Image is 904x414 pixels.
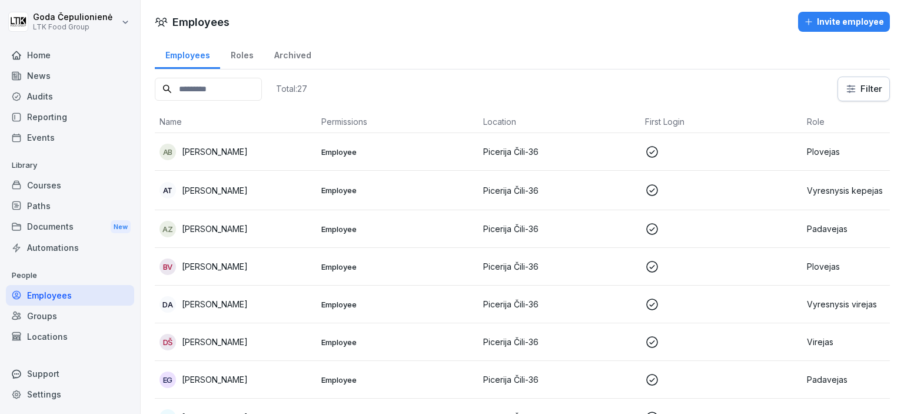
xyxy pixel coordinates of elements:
[6,363,134,384] div: Support
[6,237,134,258] a: Automations
[159,259,176,275] div: BV
[6,326,134,347] a: Locations
[182,260,248,273] p: [PERSON_NAME]
[798,12,890,32] button: Invite employee
[321,337,474,347] p: Employee
[6,45,134,65] a: Home
[159,372,176,388] div: EG
[182,373,248,386] p: [PERSON_NAME]
[276,83,307,94] p: Total: 27
[6,306,134,326] a: Groups
[6,216,134,238] a: DocumentsNew
[159,182,176,198] div: AT
[6,196,134,216] a: Paths
[483,373,636,386] p: Picerija Čili-36
[159,334,176,350] div: DŠ
[321,299,474,310] p: Employee
[6,86,134,107] a: Audits
[6,156,134,175] p: Library
[182,184,248,197] p: [PERSON_NAME]
[483,223,636,235] p: Picerija Čili-36
[6,175,134,196] a: Courses
[6,65,134,86] a: News
[317,111,478,133] th: Permissions
[321,147,474,157] p: Employee
[220,39,264,69] a: Roles
[182,298,248,310] p: [PERSON_NAME]
[6,127,134,148] a: Events
[321,261,474,272] p: Employee
[33,23,112,31] p: LTK Food Group
[483,260,636,273] p: Picerija Čili-36
[845,83,882,95] div: Filter
[155,111,317,133] th: Name
[172,14,230,30] h1: Employees
[6,216,134,238] div: Documents
[483,298,636,310] p: Picerija Čili-36
[159,221,176,237] div: AZ
[321,375,474,385] p: Employee
[111,220,131,234] div: New
[159,144,176,160] div: AB
[6,107,134,127] a: Reporting
[155,39,220,69] a: Employees
[6,285,134,306] a: Employees
[182,145,248,158] p: [PERSON_NAME]
[483,184,636,197] p: Picerija Čili-36
[321,224,474,234] p: Employee
[483,336,636,348] p: Picerija Čili-36
[33,12,112,22] p: Goda Čepulionienė
[478,111,640,133] th: Location
[804,15,884,28] div: Invite employee
[6,266,134,285] p: People
[182,223,248,235] p: [PERSON_NAME]
[321,185,474,196] p: Employee
[264,39,321,69] a: Archived
[640,111,802,133] th: First Login
[6,384,134,405] a: Settings
[483,145,636,158] p: Picerija Čili-36
[182,336,248,348] p: [PERSON_NAME]
[838,77,889,101] button: Filter
[159,296,176,313] div: DA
